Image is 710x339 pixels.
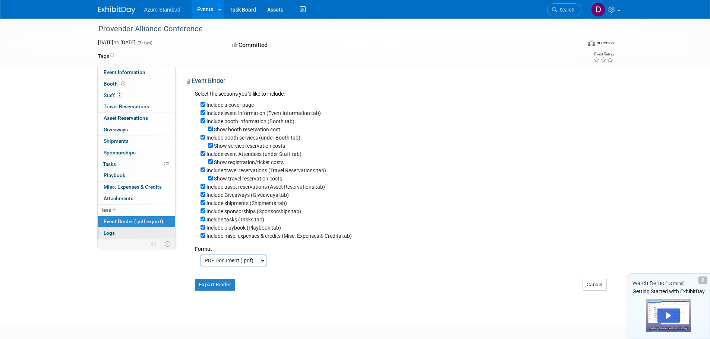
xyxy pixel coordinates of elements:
[160,239,175,249] td: Toggle Event Tabs
[104,138,129,144] span: Shipments
[104,218,163,224] span: Event Binder (.pdf export)
[104,230,115,236] span: Logs
[98,90,175,101] a: Staff2
[104,115,148,121] span: Asset Reservations
[104,184,162,190] span: Misc. Expenses & Credits
[588,40,595,46] img: Format-Inperson.png
[98,113,175,124] a: Asset Reservations
[103,161,116,167] span: Tasks
[98,170,175,181] a: Playbook
[98,182,175,193] a: Misc. Expenses & Credits
[591,3,605,17] img: Darlene White
[627,279,710,287] div: Watch Demo
[557,7,574,13] span: Search
[98,147,175,159] a: Sponsorships
[206,118,294,124] label: Include booth information (Booth tab)
[102,207,111,213] span: less
[206,217,264,223] label: Include tasks (Tasks tab)
[187,77,607,88] div: Event Binder
[98,6,135,14] img: ExhibitDay
[104,150,136,156] span: Sponsorships
[214,127,280,132] label: Show booth reservation cost
[120,81,127,86] span: Booth not reserved yet
[206,110,321,116] label: Include event information (Event Information tab)
[195,90,607,99] div: Select the sections you''d like to include:
[96,22,570,36] div: Provender Alliance Conference
[98,216,175,227] a: Event Binder (.pdf export)
[113,39,120,45] span: to
[214,143,285,149] label: Show service reservation costs
[206,208,301,214] label: Include sponsorships (Sponsorships tab)
[206,102,254,108] label: Include a cover page
[104,127,128,132] span: Giveaways
[206,233,352,239] label: Include misc. expenses & credits (Misc. Expenses & Credits tab)
[195,279,236,291] button: Export Binder
[104,172,125,178] span: Playbook
[214,176,282,182] label: Show travel reservation costs
[98,228,175,239] a: Logs
[547,3,581,16] a: Search
[206,151,302,157] label: Include event Attendees (under Staff tab)
[537,39,614,50] div: Event Format
[206,225,281,231] label: Include playbook (Playbook tab)
[206,200,287,206] label: Include shipments (Shipments tab)
[104,103,149,109] span: Travel Reservations
[144,7,180,13] span: Azure Standard
[98,39,136,45] span: [DATE] [DATE]
[593,52,613,56] div: Event Rating
[117,92,122,98] span: 2
[104,92,122,98] span: Staff
[98,159,175,170] a: Tasks
[98,205,175,216] a: less
[195,240,607,253] div: Format
[627,288,710,295] div: Getting Started with ExhibitDay
[104,81,127,87] span: Booth
[98,79,175,90] a: Booth
[98,52,114,60] td: Tags
[147,239,160,249] td: Personalize Event Tab Strip
[98,67,175,78] a: Event Information
[98,124,175,135] a: Giveaways
[657,308,680,323] div: Play
[98,193,175,204] a: Attachments
[583,279,607,291] button: Cancel
[214,159,284,165] label: Show registration/ticket costs
[104,195,133,201] span: Attachments
[206,192,289,198] label: Include Giveaways (Giveaways tab)
[98,136,175,147] a: Shipments
[137,41,152,45] span: (3 days)
[206,135,300,141] label: Include booth services (under Booth tab)
[206,184,325,190] label: Include asset reservations (Asset Reservations tab)
[104,69,145,75] span: Event Information
[206,167,326,173] label: Include travel reservations (Travel Reservations tab)
[230,39,394,52] div: Committed
[698,276,707,284] div: Dismiss
[596,40,614,46] div: In-Person
[98,101,175,112] a: Travel Reservations
[665,281,685,286] span: (13 mins)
